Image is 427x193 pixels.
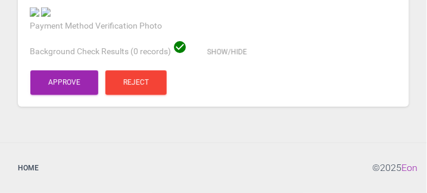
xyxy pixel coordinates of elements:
[189,40,265,64] button: Show/Hide
[30,46,171,58] label: Background Check Results (0 records)
[373,152,418,184] div: © 2025
[402,162,418,173] a: Eon
[173,40,187,54] span: check_circle
[105,70,167,95] button: Reject
[30,70,98,95] button: Approve
[30,20,162,32] label: Payment Method Verification Photo
[9,152,48,184] a: Home
[41,7,51,17] img: b48013-legacy-shared-us-central1%2Fselfiefile%2Fimage%2F963775583%2Fshrine_processed%2F00bb44ad49...
[30,7,39,17] img: persona_camera_1758251191741.jpg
